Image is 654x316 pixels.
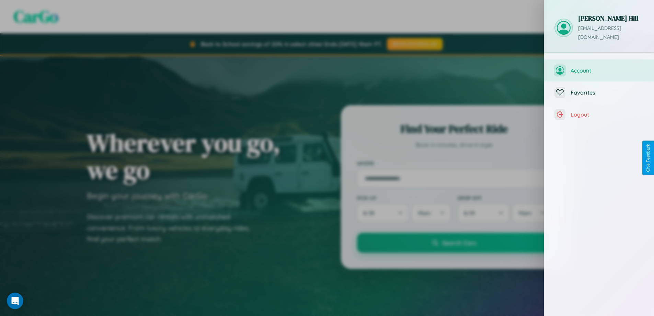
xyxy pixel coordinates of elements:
span: Favorites [571,89,644,96]
button: Account [544,59,654,81]
div: Give Feedback [646,144,651,172]
button: Logout [544,103,654,126]
span: Account [571,67,644,74]
span: Logout [571,111,644,118]
h3: [PERSON_NAME] Hill [578,14,644,23]
div: Open Intercom Messenger [7,293,23,309]
button: Favorites [544,81,654,103]
p: [EMAIL_ADDRESS][DOMAIN_NAME] [578,24,644,42]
